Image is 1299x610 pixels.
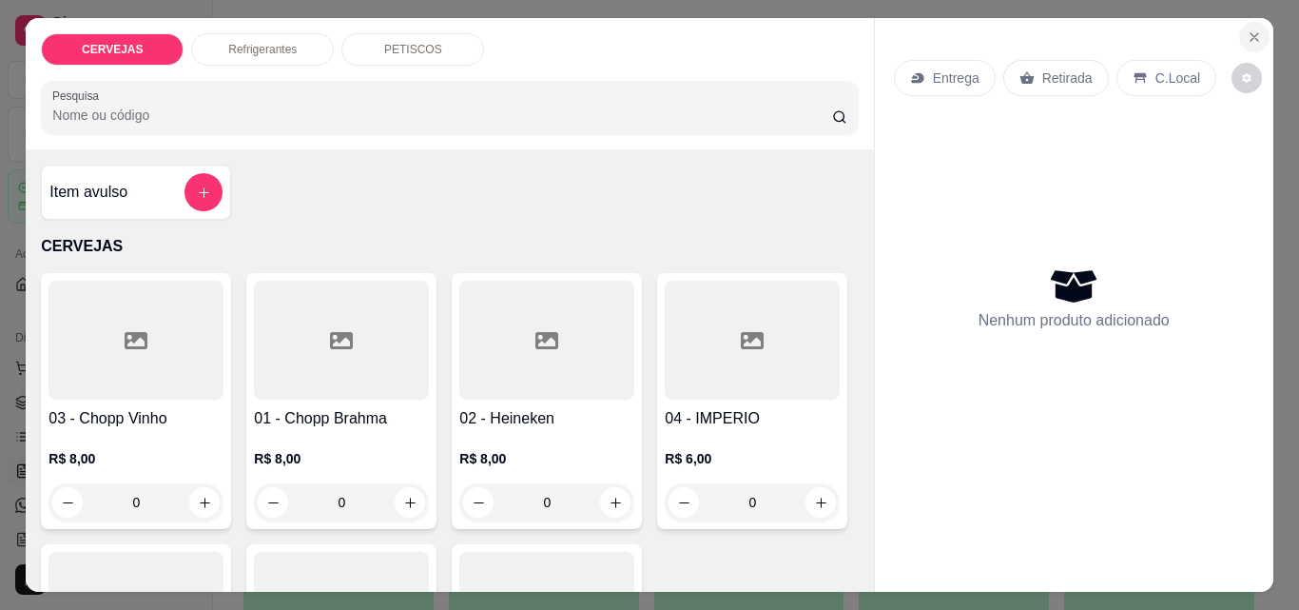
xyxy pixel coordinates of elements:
[1155,69,1200,88] p: C.Local
[228,42,297,57] p: Refrigerantes
[48,407,223,430] h4: 03 - Chopp Vinho
[1239,22,1270,52] button: Close
[1042,69,1093,88] p: Retirada
[463,487,494,518] button: decrease-product-quantity
[665,407,840,430] h4: 04 - IMPERIO
[48,449,223,468] p: R$ 8,00
[82,42,143,57] p: CERVEJAS
[254,449,429,468] p: R$ 8,00
[669,487,699,518] button: decrease-product-quantity
[258,487,288,518] button: decrease-product-quantity
[459,407,634,430] h4: 02 - Heineken
[1231,63,1262,93] button: decrease-product-quantity
[184,173,223,211] button: add-separate-item
[52,487,83,518] button: decrease-product-quantity
[189,487,220,518] button: increase-product-quantity
[933,69,979,88] p: Entrega
[52,88,106,104] label: Pesquisa
[665,449,840,468] p: R$ 6,00
[805,487,836,518] button: increase-product-quantity
[384,42,442,57] p: PETISCOS
[41,235,858,258] p: CERVEJAS
[600,487,630,518] button: increase-product-quantity
[979,309,1170,332] p: Nenhum produto adicionado
[254,407,429,430] h4: 01 - Chopp Brahma
[52,106,832,125] input: Pesquisa
[49,181,127,204] h4: Item avulso
[395,487,425,518] button: increase-product-quantity
[459,449,634,468] p: R$ 8,00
